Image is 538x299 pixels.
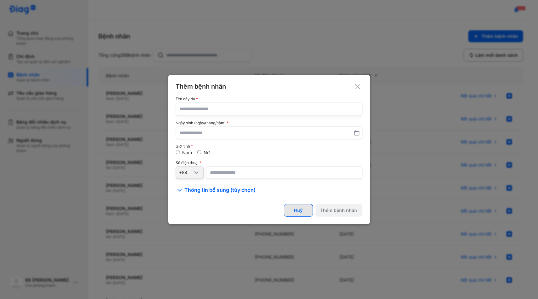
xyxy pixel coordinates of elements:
[176,121,362,125] div: Ngày sinh (ngày/tháng/năm)
[284,204,313,217] button: Huỷ
[176,97,362,101] div: Tên đầy đủ
[182,150,192,155] label: Nam
[179,170,193,175] div: +84
[176,161,362,165] div: Số điện thoại
[321,208,357,213] div: Thêm bệnh nhân
[185,186,256,194] span: Thông tin bổ sung (tùy chọn)
[315,204,362,217] button: Thêm bệnh nhân
[176,144,362,149] div: Giới tính
[204,150,210,155] label: Nữ
[176,82,362,91] div: Thêm bệnh nhân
